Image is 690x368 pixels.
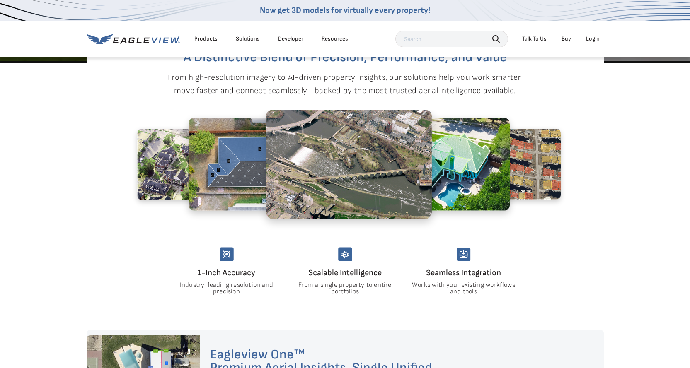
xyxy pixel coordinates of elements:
div: Solutions [236,35,260,43]
img: 1.2.png [137,129,245,200]
p: From a single property to entire portfolios [293,282,397,295]
div: Talk To Us [522,35,547,43]
img: 2.2.png [189,118,329,210]
a: Buy [562,35,571,43]
img: 3.2.png [266,110,432,219]
div: Products [194,35,218,43]
img: seamless-integration.svg [457,247,471,261]
a: Developer [278,35,303,43]
div: Login [586,35,600,43]
h4: 1-Inch Accuracy [174,266,279,279]
img: 5.2.png [453,129,561,200]
img: unmatched-accuracy.svg [220,247,234,261]
p: From high-resolution imagery to AI-driven property insights, our solutions help you work smarter,... [168,71,523,97]
h2: A Distinctive Blend of Precision, Performance, and Value [120,51,571,64]
img: scalable-intelligency.svg [338,247,352,261]
img: 4.2.png [369,118,510,210]
div: Resources [322,35,348,43]
p: Works with your existing workflows and tools [411,282,516,295]
a: Now get 3D models for virtually every property! [260,5,430,15]
p: Industry-leading resolution and precision [174,282,279,295]
h4: Seamless Integration [411,266,516,279]
input: Search [395,31,508,47]
h4: Scalable Intelligence [293,266,398,279]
